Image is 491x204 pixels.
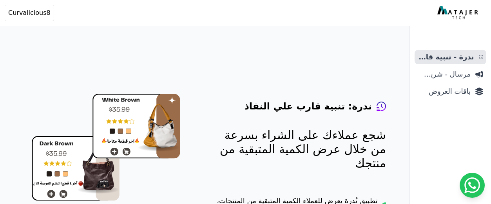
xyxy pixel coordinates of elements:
a: باقات العروض [415,84,486,98]
button: Curvalicious8 [5,5,54,21]
span: باقات العروض [418,86,471,97]
span: Curvalicious8 [8,8,51,18]
a: ندرة - تنبية قارب علي النفاذ [415,50,486,64]
h4: ندرة: تنبية قارب علي النفاذ [244,100,372,113]
a: مرسال - شريط دعاية [415,67,486,81]
span: مرسال - شريط دعاية [418,69,471,80]
span: ندرة - تنبية قارب علي النفاذ [418,52,474,63]
img: MatajerTech Logo [437,6,480,20]
p: شجع عملاءك على الشراء بسرعة من خلال عرض الكمية المتبقية من منتجك [212,128,386,170]
img: hero [32,94,180,201]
